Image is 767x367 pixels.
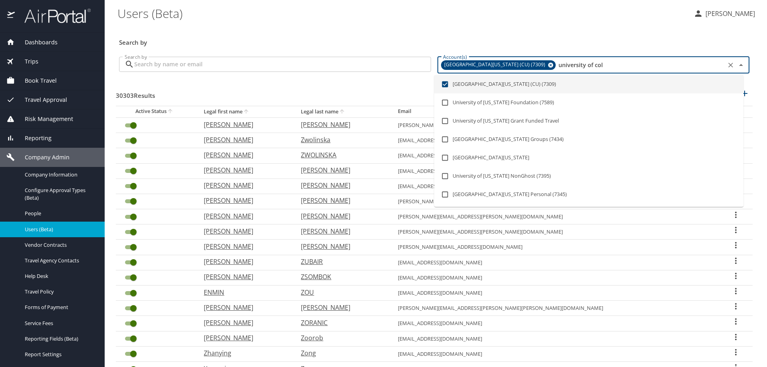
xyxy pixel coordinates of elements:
[204,257,285,266] p: [PERSON_NAME]
[690,6,758,21] button: [PERSON_NAME]
[15,76,57,85] span: Book Travel
[301,135,382,145] p: Zwolinska
[15,115,73,123] span: Risk Management
[25,186,95,202] span: Configure Approval Types (Beta)
[16,8,91,24] img: airportal-logo.png
[391,106,719,117] th: Email
[434,130,743,149] li: [GEOGRAPHIC_DATA][US_STATE] Groups (7434)
[391,148,719,163] td: [EMAIL_ADDRESS][DOMAIN_NAME]
[301,120,382,129] p: [PERSON_NAME]
[391,240,719,255] td: [PERSON_NAME][EMAIL_ADDRESS][DOMAIN_NAME]
[204,181,285,190] p: [PERSON_NAME]
[301,348,382,358] p: Zong
[204,348,285,358] p: Zhanying
[391,286,719,301] td: [EMAIL_ADDRESS][DOMAIN_NAME]
[391,133,719,148] td: [EMAIL_ADDRESS][DOMAIN_NAME]
[25,335,95,343] span: Reporting Fields (Beta)
[301,242,382,251] p: [PERSON_NAME]
[204,196,285,205] p: [PERSON_NAME]
[117,1,687,26] h1: Users (Beta)
[434,167,743,185] li: University of [US_STATE] NonGhost (7395)
[204,165,285,175] p: [PERSON_NAME]
[434,93,743,112] li: University of [US_STATE] Foundation (7589)
[301,272,382,282] p: ZSOMBOK
[301,257,382,266] p: ZUBAIR
[15,153,70,162] span: Company Admin
[25,257,95,264] span: Travel Agency Contacts
[301,211,382,221] p: [PERSON_NAME]
[204,333,285,343] p: [PERSON_NAME]
[391,224,719,240] td: [PERSON_NAME][EMAIL_ADDRESS][PERSON_NAME][DOMAIN_NAME]
[134,57,431,72] input: Search by name or email
[434,149,743,167] li: [GEOGRAPHIC_DATA][US_STATE]
[703,9,755,18] p: [PERSON_NAME]
[25,319,95,327] span: Service Fees
[391,163,719,179] td: [EMAIL_ADDRESS][DOMAIN_NAME]
[434,75,743,93] li: [GEOGRAPHIC_DATA][US_STATE] (CU) (7309)
[116,86,155,100] h3: 30303 Results
[735,60,747,71] button: Close
[301,333,382,343] p: Zoorob
[204,303,285,312] p: [PERSON_NAME]
[294,106,391,117] th: Legal last name
[204,120,285,129] p: [PERSON_NAME]
[301,165,382,175] p: [PERSON_NAME]
[25,351,95,358] span: Report Settings
[441,60,556,70] div: [GEOGRAPHIC_DATA][US_STATE] (CU) (7309)
[391,179,719,194] td: [EMAIL_ADDRESS][DOMAIN_NAME]
[15,38,58,47] span: Dashboards
[301,150,382,160] p: ZWOLINSKA
[391,270,719,285] td: [EMAIL_ADDRESS][DOMAIN_NAME]
[15,134,52,143] span: Reporting
[25,304,95,311] span: Forms of Payment
[204,211,285,221] p: [PERSON_NAME]
[301,181,382,190] p: [PERSON_NAME]
[391,194,719,209] td: [PERSON_NAME][EMAIL_ADDRESS][PERSON_NAME][DOMAIN_NAME]
[434,112,743,130] li: University of [US_STATE] Grant Funded Travel
[434,185,743,204] li: [GEOGRAPHIC_DATA][US_STATE] Personal (7345)
[204,242,285,251] p: [PERSON_NAME]
[391,209,719,224] td: [PERSON_NAME][EMAIL_ADDRESS][PERSON_NAME][DOMAIN_NAME]
[391,331,719,346] td: [EMAIL_ADDRESS][DOMAIN_NAME]
[301,196,382,205] p: [PERSON_NAME]
[25,171,95,179] span: Company Information
[204,272,285,282] p: [PERSON_NAME]
[301,303,382,312] p: [PERSON_NAME]
[15,57,38,66] span: Trips
[391,301,719,316] td: [PERSON_NAME][EMAIL_ADDRESS][PERSON_NAME][PERSON_NAME][DOMAIN_NAME]
[391,316,719,331] td: [EMAIL_ADDRESS][DOMAIN_NAME]
[119,33,749,47] h3: Search by
[441,61,550,69] span: [GEOGRAPHIC_DATA][US_STATE] (CU) (7309)
[116,106,197,117] th: Active Status
[242,108,250,116] button: sort
[204,226,285,236] p: [PERSON_NAME]
[25,226,95,233] span: Users (Beta)
[15,95,67,104] span: Travel Approval
[25,210,95,217] span: People
[725,60,736,71] button: Clear
[391,117,719,133] td: [PERSON_NAME][EMAIL_ADDRESS][DOMAIN_NAME]
[301,318,382,327] p: ZORANIC
[204,318,285,327] p: [PERSON_NAME]
[167,108,175,115] button: sort
[204,150,285,160] p: [PERSON_NAME]
[338,108,346,116] button: sort
[25,241,95,249] span: Vendor Contracts
[25,288,95,296] span: Travel Policy
[391,346,719,361] td: [EMAIL_ADDRESS][DOMAIN_NAME]
[25,272,95,280] span: Help Desk
[7,8,16,24] img: icon-airportal.png
[301,288,382,297] p: ZOU
[204,288,285,297] p: ENMIN
[301,226,382,236] p: [PERSON_NAME]
[197,106,294,117] th: Legal first name
[204,135,285,145] p: [PERSON_NAME]
[391,255,719,270] td: [EMAIL_ADDRESS][DOMAIN_NAME]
